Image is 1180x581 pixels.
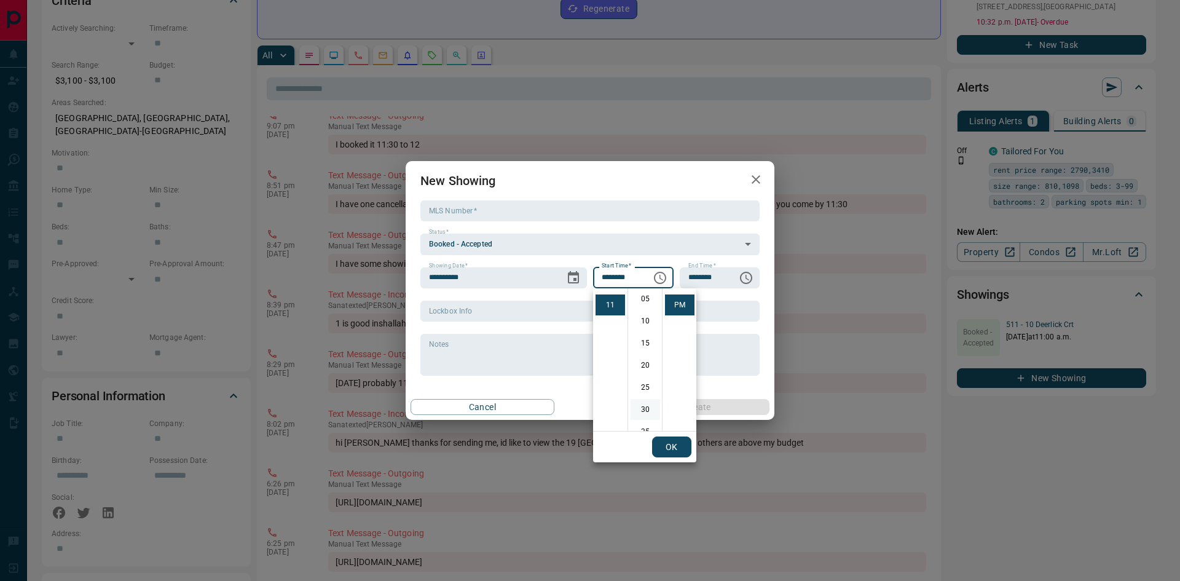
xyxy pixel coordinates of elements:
[561,266,586,290] button: Choose date, selected date is Sep 14, 2025
[631,355,660,376] li: 20 minutes
[631,310,660,331] li: 10 minutes
[631,288,660,309] li: 5 minutes
[631,333,660,354] li: 15 minutes
[652,437,691,457] button: OK
[596,294,625,315] li: 11 hours
[411,399,554,415] button: Cancel
[662,288,696,431] ul: Select meridiem
[665,294,694,315] li: PM
[627,288,662,431] ul: Select minutes
[429,228,449,236] label: Status
[420,234,760,255] div: Booked - Accepted
[429,262,468,270] label: Showing Date
[648,266,672,290] button: Choose time, selected time is 11:00 PM
[734,266,758,290] button: Choose time, selected time is 7:00 PM
[631,399,660,420] li: 30 minutes
[593,288,627,431] ul: Select hours
[602,262,631,270] label: Start Time
[631,421,660,442] li: 35 minutes
[631,377,660,398] li: 25 minutes
[688,262,715,270] label: End Time
[406,161,511,200] h2: New Showing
